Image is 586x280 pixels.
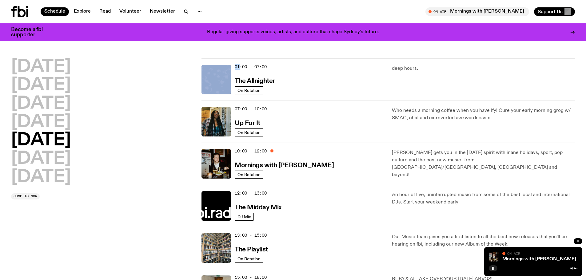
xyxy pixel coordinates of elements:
span: 12:00 - 13:00 [235,190,267,196]
button: [DATE] [11,132,71,149]
span: 13:00 - 15:00 [235,232,267,238]
a: The Midday Mix [235,203,282,211]
img: Sam blankly stares at the camera, brightly lit by a camera flash wearing a hat collared shirt and... [201,149,231,179]
h3: The Midday Mix [235,204,282,211]
button: [DATE] [11,95,71,112]
a: On Rotation [235,171,263,179]
button: [DATE] [11,114,71,131]
a: The Playlist [235,245,268,253]
a: DJ Mix [235,213,254,221]
a: On Rotation [235,86,263,94]
button: Support Us [534,7,575,16]
a: On Rotation [235,128,263,136]
img: Ify - a Brown Skin girl with black braided twists, looking up to the side with her tongue stickin... [201,107,231,136]
span: 10:00 - 12:00 [235,148,267,154]
a: Newsletter [146,7,179,16]
a: Mornings with [PERSON_NAME] [235,161,334,169]
p: [PERSON_NAME] gets you in the [DATE] spirit with inane holidays, sport, pop culture and the best ... [392,149,575,179]
h3: The Allnighter [235,78,275,85]
img: Sam blankly stares at the camera, brightly lit by a camera flash wearing a hat collared shirt and... [489,252,499,262]
span: On Air [507,251,520,255]
a: Explore [70,7,94,16]
h3: Up For It [235,120,260,127]
p: An hour of live, uninterrupted music from some of the best local and international DJs. Start you... [392,191,575,206]
button: [DATE] [11,77,71,94]
span: On Rotation [237,172,261,177]
span: 01:00 - 07:00 [235,64,267,70]
h3: Mornings with [PERSON_NAME] [235,162,334,169]
a: Schedule [41,7,69,16]
a: Up For It [235,119,260,127]
button: [DATE] [11,150,71,168]
span: On Rotation [237,130,261,135]
p: Our Music Team gives you a first listen to all the best new releases that you'll be hearing on fb... [392,233,575,248]
button: Jump to now [11,193,40,199]
a: Read [96,7,114,16]
button: On AirMornings with [PERSON_NAME] [425,7,529,16]
span: DJ Mix [237,214,251,219]
p: deep hours. [392,65,575,72]
a: On Rotation [235,255,263,263]
img: A corner shot of the fbi music library [201,233,231,263]
button: [DATE] [11,169,71,186]
h3: Become a fbi supporter [11,27,50,37]
p: Regular giving supports voices, artists, and culture that shape Sydney’s future. [207,30,379,35]
span: Support Us [538,9,563,14]
button: [DATE] [11,58,71,76]
span: On Rotation [237,256,261,261]
span: 07:00 - 10:00 [235,106,267,112]
a: Volunteer [116,7,145,16]
p: Who needs a morning coffee when you have Ify! Cure your early morning grog w/ SMAC, chat and extr... [392,107,575,122]
h3: The Playlist [235,246,268,253]
span: Jump to now [14,195,37,198]
a: Mornings with [PERSON_NAME] [502,257,576,262]
a: The Allnighter [235,77,275,85]
span: On Rotation [237,88,261,93]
